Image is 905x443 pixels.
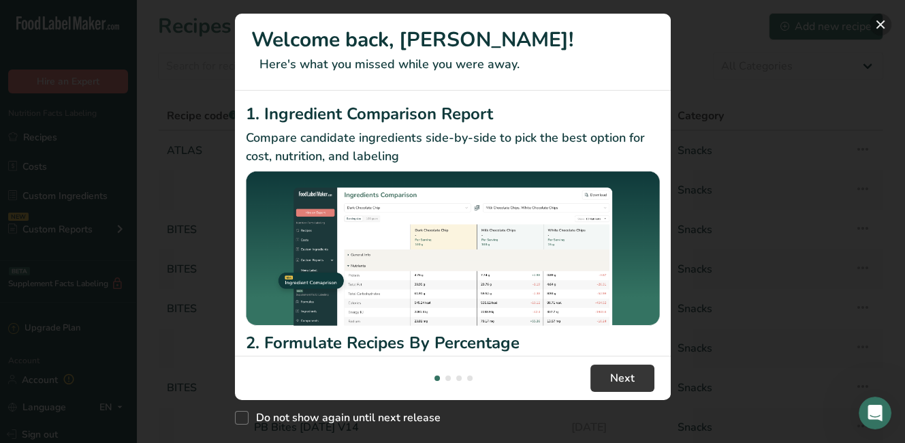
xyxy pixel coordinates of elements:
[610,370,635,386] span: Next
[246,129,660,166] p: Compare candidate ingredients side-by-side to pick the best option for cost, nutrition, and labeling
[590,365,654,392] button: Next
[859,397,891,429] iframe: Intercom live chat
[246,171,660,326] img: Ingredient Comparison Report
[246,102,660,126] h2: 1. Ingredient Comparison Report
[246,331,660,355] h2: 2. Formulate Recipes By Percentage
[251,25,654,55] h1: Welcome back, [PERSON_NAME]!
[249,411,441,425] span: Do not show again until next release
[251,55,654,74] p: Here's what you missed while you were away.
